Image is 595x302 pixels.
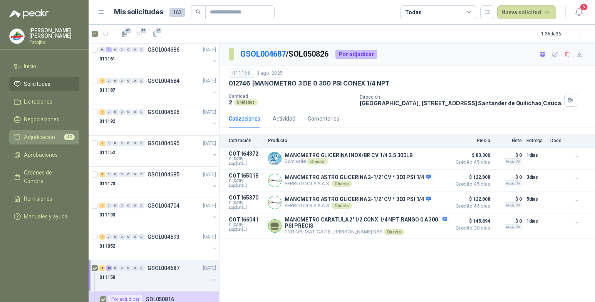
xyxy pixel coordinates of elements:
div: 0 [106,172,112,177]
p: 011152 [99,149,115,156]
div: 0 [112,203,118,208]
span: $ 83.300 [452,151,490,160]
p: Dirección [360,94,561,100]
span: $ 122.808 [452,173,490,182]
div: 0 [119,78,125,84]
div: 0 [139,78,144,84]
p: GSOL004693 [147,234,179,240]
p: GSOL004686 [147,47,179,52]
div: 0 [132,234,138,240]
a: Licitaciones [9,94,79,109]
span: $ 122.808 [452,195,490,204]
div: 0 [119,172,125,177]
div: 1 [99,203,105,208]
div: 0 [132,78,138,84]
p: 011170 [99,180,115,188]
a: 1 0 0 0 0 0 0 GSOL004704[DATE] 011190 [99,201,218,226]
p: 3 días [526,173,546,182]
div: Incluido [504,202,522,208]
span: Negociaciones [24,115,59,124]
div: 0 [139,141,144,146]
div: 42 [106,265,112,271]
img: Logo peakr [9,9,49,18]
div: 0 [132,203,138,208]
p: 011052 [99,243,115,250]
img: Company Logo [268,174,281,187]
div: 0 [99,47,105,52]
div: 0 [139,234,144,240]
div: Directo [332,181,352,187]
div: Todas [405,8,421,17]
span: Remisiones [24,195,52,203]
div: 0 [139,172,144,177]
p: 011192 [99,118,115,125]
p: COT166041 [229,216,263,223]
div: 1 [99,141,105,146]
a: Órdenes de Compra [9,165,79,188]
p: 011190 [99,211,115,219]
a: Aprobaciones [9,148,79,162]
div: 0 [112,172,118,177]
div: Comentarios [308,114,339,123]
div: 1 [106,47,112,52]
p: [DATE] [203,265,216,272]
div: 0 [119,47,125,52]
div: 0 [112,109,118,115]
div: 0 [126,203,131,208]
a: Negociaciones [9,112,79,127]
a: 0 1 0 0 0 0 0 GSOL004686[DATE] 011161 [99,45,218,70]
span: $ 145.894 [452,216,490,226]
p: MANOMETRO ASTRO GLICERINA 2-1/2" CV * 300 PSI 1/4 [285,196,431,203]
p: COT164372 [229,151,263,157]
p: [DATE] [203,109,216,116]
div: 0 [119,234,125,240]
span: Órdenes de Compra [24,168,72,185]
span: 42 [140,27,147,34]
a: Remisiones [9,191,79,206]
div: 0 [119,265,125,271]
div: 011158 [229,69,254,78]
span: C: [DATE] [229,201,263,205]
p: $ 0 [495,216,522,226]
span: Crédito 45 días [452,182,490,186]
div: 0 [132,265,138,271]
p: MANOMETRO CARATULA 2"1/2 CONX 1/4 NPT RANGO 0 A 300 PSI PRECIS [285,216,447,229]
span: Inicio [24,62,36,70]
div: 0 [126,141,131,146]
p: 1 días [526,151,546,160]
p: / SOL050826 [240,48,329,60]
div: 0 [139,265,144,271]
div: Incluido [504,158,522,164]
span: Adjudicación [24,133,55,141]
img: Company Logo [268,196,281,209]
span: Exp: [DATE] [229,227,263,232]
p: PYR NEUMATICA DEL [PERSON_NAME] SAS [285,229,447,235]
div: 0 [139,203,144,208]
p: [DATE] [203,77,216,85]
button: 42 [134,28,146,40]
p: [DATE] [203,202,216,210]
div: Incluido [504,224,522,230]
p: Precio [452,138,490,143]
div: 0 [132,172,138,177]
p: GSOL004704 [147,203,179,208]
span: Exp: [DATE] [229,161,263,166]
div: 0 [106,234,112,240]
span: 42 [64,134,75,140]
span: Licitaciones [24,97,52,106]
p: [DATE] [203,140,216,147]
p: MANOMETRO GLICERINA INOX/BR CV 1/4 2.5 300LB [285,152,413,158]
div: 1 [99,78,105,84]
span: Crédito 30 días [452,226,490,230]
span: C: [DATE] [229,223,263,227]
div: 0 [139,109,144,115]
p: [DATE] [203,171,216,178]
div: Directo [307,158,328,164]
p: 2 [229,99,232,106]
div: Por adjudicar [335,50,377,59]
a: Manuales y ayuda [9,209,79,224]
span: Exp: [DATE] [229,183,263,188]
span: Solicitudes [24,80,50,88]
p: [GEOGRAPHIC_DATA], [STREET_ADDRESS] Santander de Quilichao , Cauca [360,100,561,106]
div: 0 [126,234,131,240]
